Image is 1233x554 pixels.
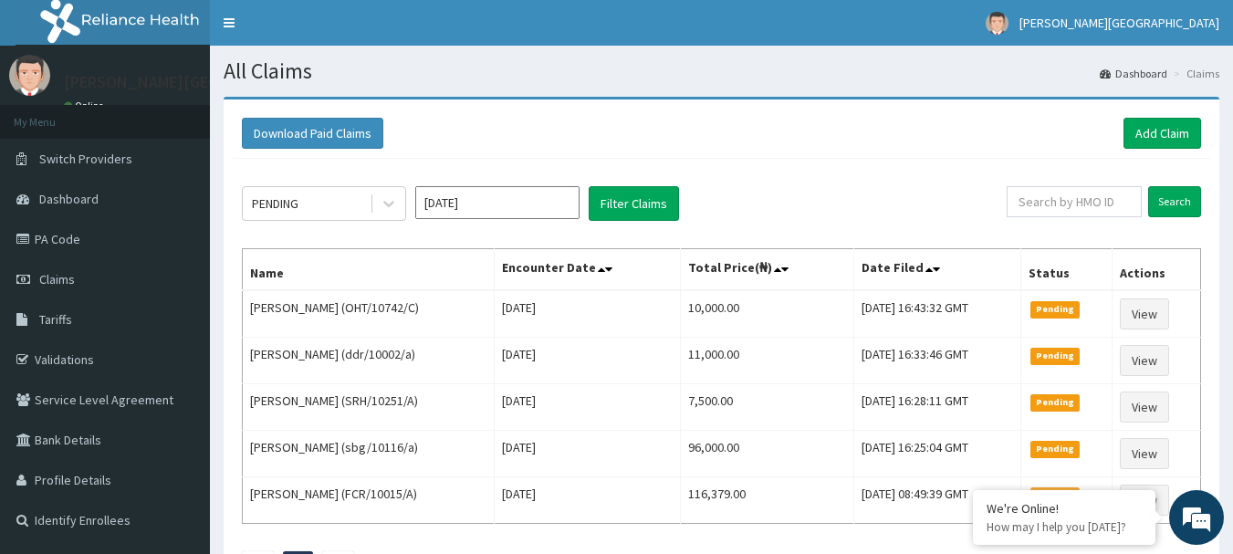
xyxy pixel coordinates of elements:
th: Total Price(₦) [681,249,854,291]
img: User Image [986,12,1008,35]
input: Select Month and Year [415,186,580,219]
a: View [1120,485,1169,516]
th: Encounter Date [494,249,681,291]
span: Switch Providers [39,151,132,167]
span: Pending [1030,348,1081,364]
td: [PERSON_NAME] (SRH/10251/A) [243,384,495,431]
span: Pending [1030,487,1081,504]
a: View [1120,438,1169,469]
span: Tariffs [39,311,72,328]
p: [PERSON_NAME][GEOGRAPHIC_DATA] [64,74,334,90]
td: [DATE] [494,338,681,384]
td: [PERSON_NAME] (sbg/10116/a) [243,431,495,477]
span: Claims [39,271,75,287]
td: [DATE] 16:33:46 GMT [853,338,1020,384]
div: PENDING [252,194,298,213]
td: [DATE] [494,477,681,524]
td: [DATE] [494,290,681,338]
td: 10,000.00 [681,290,854,338]
div: We're Online! [987,500,1142,517]
th: Status [1020,249,1112,291]
td: [PERSON_NAME] (ddr/10002/a) [243,338,495,384]
td: [PERSON_NAME] (OHT/10742/C) [243,290,495,338]
td: [DATE] 16:43:32 GMT [853,290,1020,338]
td: [PERSON_NAME] (FCR/10015/A) [243,477,495,524]
td: [DATE] 16:25:04 GMT [853,431,1020,477]
span: Pending [1030,441,1081,457]
td: [DATE] 08:49:39 GMT [853,477,1020,524]
td: 11,000.00 [681,338,854,384]
th: Actions [1113,249,1201,291]
input: Search by HMO ID [1007,186,1142,217]
button: Filter Claims [589,186,679,221]
a: View [1120,298,1169,329]
th: Name [243,249,495,291]
td: [DATE] [494,431,681,477]
span: [PERSON_NAME][GEOGRAPHIC_DATA] [1019,15,1219,31]
td: 7,500.00 [681,384,854,431]
a: Add Claim [1123,118,1201,149]
input: Search [1148,186,1201,217]
a: View [1120,392,1169,423]
span: Dashboard [39,191,99,207]
span: Pending [1030,394,1081,411]
span: Pending [1030,301,1081,318]
td: [DATE] 16:28:11 GMT [853,384,1020,431]
li: Claims [1169,66,1219,81]
td: 96,000.00 [681,431,854,477]
a: Dashboard [1100,66,1167,81]
a: View [1120,345,1169,376]
button: Download Paid Claims [242,118,383,149]
p: How may I help you today? [987,519,1142,535]
td: [DATE] [494,384,681,431]
td: 116,379.00 [681,477,854,524]
a: Online [64,99,108,112]
th: Date Filed [853,249,1020,291]
h1: All Claims [224,59,1219,83]
img: User Image [9,55,50,96]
